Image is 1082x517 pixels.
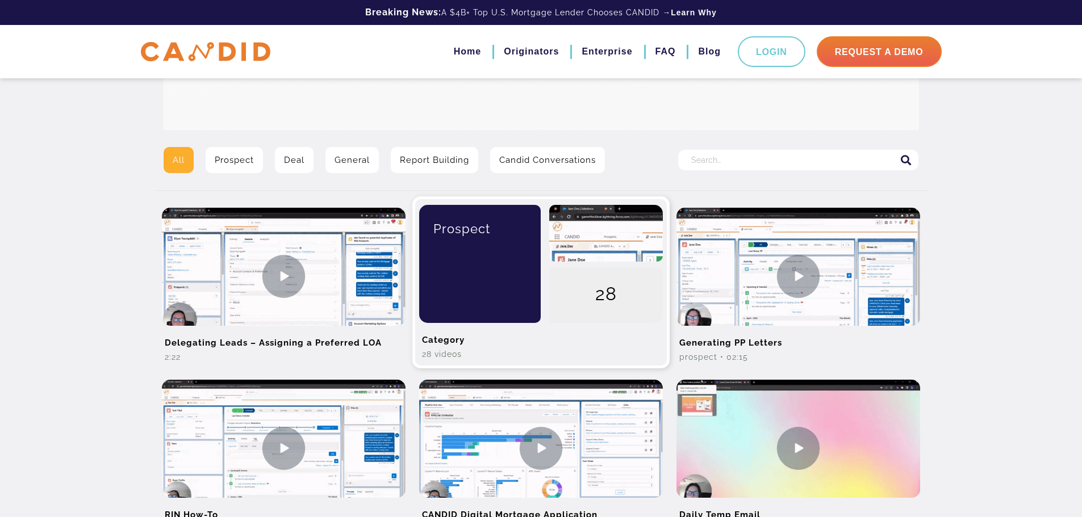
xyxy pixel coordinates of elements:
img: Generating PP Letters Video [676,208,920,344]
a: Learn Why [671,7,717,18]
a: Blog [698,42,721,61]
a: Request A Demo [817,36,942,67]
a: Deal [275,147,314,173]
div: 28 Videos [419,348,663,360]
a: Candid Conversations [490,147,605,173]
img: CANDID Digital Mortgage Application Video [419,380,663,516]
img: CANDID APP [141,42,270,62]
a: Originators [504,42,559,61]
img: Daily Temp Email Video [676,380,920,516]
img: RIN How-To Video [162,380,406,516]
a: Login [738,36,805,67]
a: General [325,147,379,173]
div: Prospect [428,205,533,253]
a: Enterprise [582,42,632,61]
img: Delegating Leads – Assigning a Preferred LOA Video [162,208,406,344]
a: Prospect [206,147,263,173]
b: Breaking News: [365,7,441,18]
a: FAQ [655,42,676,61]
h2: Category [419,323,663,348]
h2: Delegating Leads – Assigning a Preferred LOA [162,326,406,351]
div: 2:22 [162,351,406,363]
a: All [164,147,194,173]
div: Prospect • 02:15 [676,351,920,363]
h2: Generating PP Letters [676,326,920,351]
a: Home [454,42,481,61]
div: 28 [549,267,663,324]
a: Report Building [391,147,478,173]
